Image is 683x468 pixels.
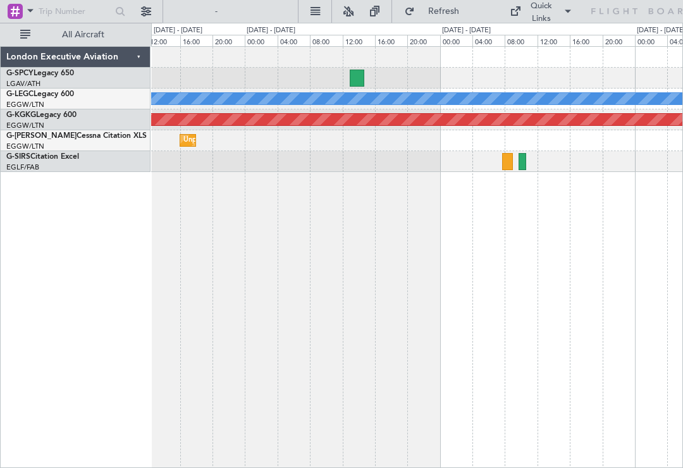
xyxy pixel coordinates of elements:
[278,35,310,46] div: 04:00
[39,2,111,21] input: Trip Number
[398,1,474,22] button: Refresh
[6,90,34,98] span: G-LEGC
[6,111,36,119] span: G-KGKG
[635,35,667,46] div: 00:00
[247,25,295,36] div: [DATE] - [DATE]
[440,35,472,46] div: 00:00
[147,35,180,46] div: 12:00
[442,25,491,36] div: [DATE] - [DATE]
[538,35,570,46] div: 12:00
[6,111,77,119] a: G-KGKGLegacy 600
[6,70,34,77] span: G-SPCY
[505,35,537,46] div: 08:00
[6,132,77,140] span: G-[PERSON_NAME]
[6,121,44,130] a: EGGW/LTN
[407,35,440,46] div: 20:00
[375,35,407,46] div: 16:00
[180,35,212,46] div: 16:00
[212,35,245,46] div: 20:00
[6,79,40,89] a: LGAV/ATH
[417,7,471,16] span: Refresh
[245,35,277,46] div: 00:00
[6,132,147,140] a: G-[PERSON_NAME]Cessna Citation XLS
[472,35,505,46] div: 04:00
[6,70,74,77] a: G-SPCYLegacy 650
[570,35,602,46] div: 16:00
[6,100,44,109] a: EGGW/LTN
[6,153,79,161] a: G-SIRSCitation Excel
[310,35,342,46] div: 08:00
[6,142,44,151] a: EGGW/LTN
[6,153,30,161] span: G-SIRS
[14,25,137,45] button: All Aircraft
[6,90,74,98] a: G-LEGCLegacy 600
[503,1,579,22] button: Quick Links
[6,163,39,172] a: EGLF/FAB
[183,131,391,150] div: Unplanned Maint [GEOGRAPHIC_DATA] ([GEOGRAPHIC_DATA])
[33,30,133,39] span: All Aircraft
[603,35,635,46] div: 20:00
[343,35,375,46] div: 12:00
[154,25,202,36] div: [DATE] - [DATE]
